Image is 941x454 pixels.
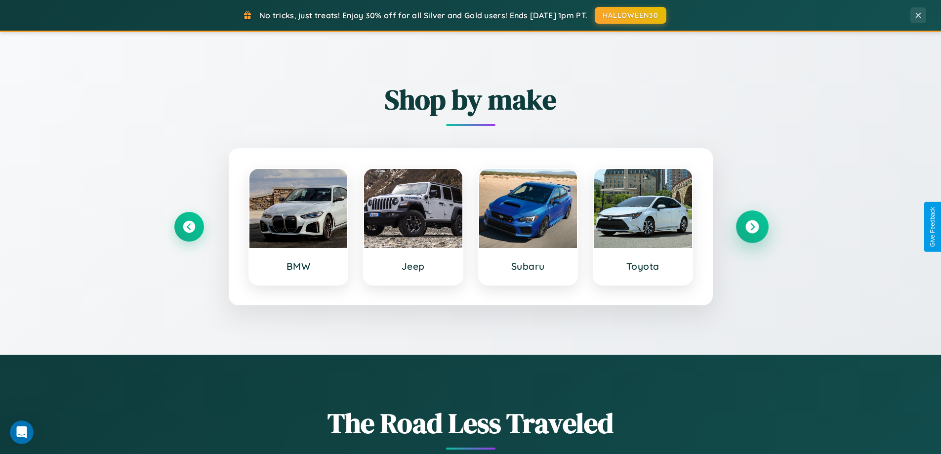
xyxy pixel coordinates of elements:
h3: Jeep [374,260,452,272]
h2: Shop by make [174,81,767,119]
div: Give Feedback [929,207,936,247]
h3: Toyota [604,260,682,272]
span: No tricks, just treats! Enjoy 30% off for all Silver and Gold users! Ends [DATE] 1pm PT. [259,10,587,20]
h1: The Road Less Traveled [174,404,767,442]
iframe: Intercom live chat [10,420,34,444]
h3: Subaru [489,260,568,272]
h3: BMW [259,260,338,272]
button: HALLOWEEN30 [595,7,666,24]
